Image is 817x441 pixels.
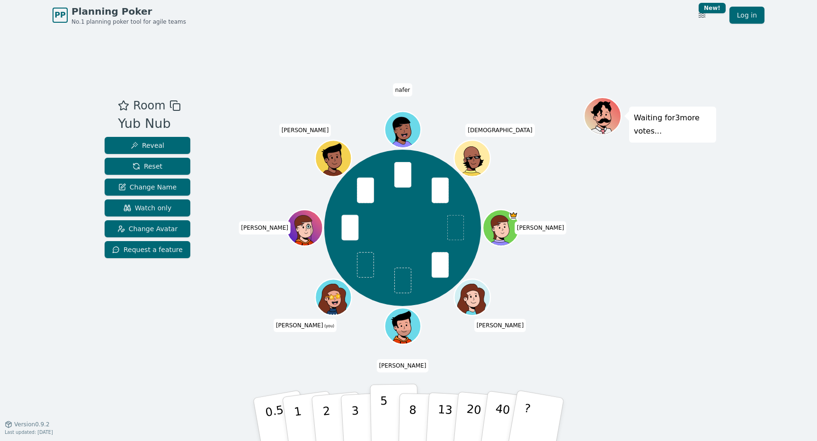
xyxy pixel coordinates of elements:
[474,319,526,332] span: Click to change your name
[509,211,518,220] span: Jon is the host
[699,3,726,13] div: New!
[105,199,190,216] button: Watch only
[323,324,335,328] span: (you)
[5,421,50,428] button: Version0.9.2
[393,83,413,97] span: Click to change your name
[515,221,567,234] span: Click to change your name
[105,220,190,237] button: Change Avatar
[5,430,53,435] span: Last updated: [DATE]
[54,9,65,21] span: PP
[118,182,177,192] span: Change Name
[71,18,186,26] span: No.1 planning poker tool for agile teams
[105,241,190,258] button: Request a feature
[634,111,711,138] p: Waiting for 3 more votes...
[729,7,764,24] a: Log in
[316,280,350,315] button: Click to change your avatar
[693,7,710,24] button: New!
[105,137,190,154] button: Reveal
[124,203,172,213] span: Watch only
[71,5,186,18] span: Planning Poker
[279,124,331,137] span: Click to change your name
[118,97,129,114] button: Add as favourite
[133,97,165,114] span: Room
[53,5,186,26] a: PPPlanning PokerNo.1 planning poker tool for agile teams
[118,114,180,134] div: Yub Nub
[239,221,291,234] span: Click to change your name
[105,179,190,196] button: Change Name
[14,421,50,428] span: Version 0.9.2
[117,224,178,234] span: Change Avatar
[465,124,534,137] span: Click to change your name
[274,319,337,332] span: Click to change your name
[377,359,429,372] span: Click to change your name
[131,141,164,150] span: Reveal
[105,158,190,175] button: Reset
[133,162,162,171] span: Reset
[112,245,183,254] span: Request a feature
